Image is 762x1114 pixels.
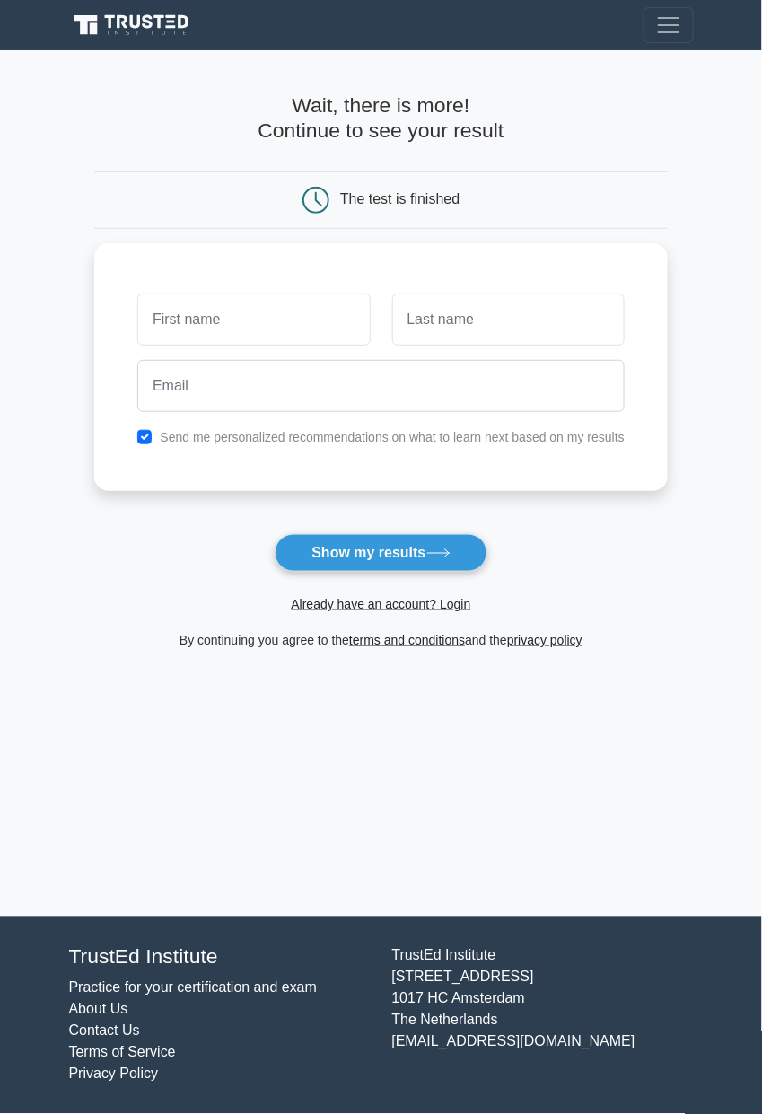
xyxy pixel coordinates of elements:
[69,1045,176,1060] a: Terms of Service
[340,191,460,206] div: The test is finished
[137,294,370,346] input: First name
[349,633,465,647] a: terms and conditions
[69,1002,128,1017] a: About Us
[69,980,318,996] a: Practice for your certification and exam
[83,629,679,651] div: By continuing you agree to the and the
[392,294,625,346] input: Last name
[94,93,668,143] h4: Wait, there is more! Continue to see your result
[69,1066,159,1082] a: Privacy Policy
[137,360,625,412] input: Email
[160,430,625,444] label: Send me personalized recommendations on what to learn next based on my results
[69,1023,140,1039] a: Contact Us
[644,7,694,43] button: Toggle navigation
[381,945,705,1085] div: TrustEd Institute [STREET_ADDRESS] 1017 HC Amsterdam The Netherlands [EMAIL_ADDRESS][DOMAIN_NAME]
[69,945,371,970] h4: TrustEd Institute
[275,534,486,572] button: Show my results
[291,597,470,611] a: Already have an account? Login
[507,633,582,647] a: privacy policy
